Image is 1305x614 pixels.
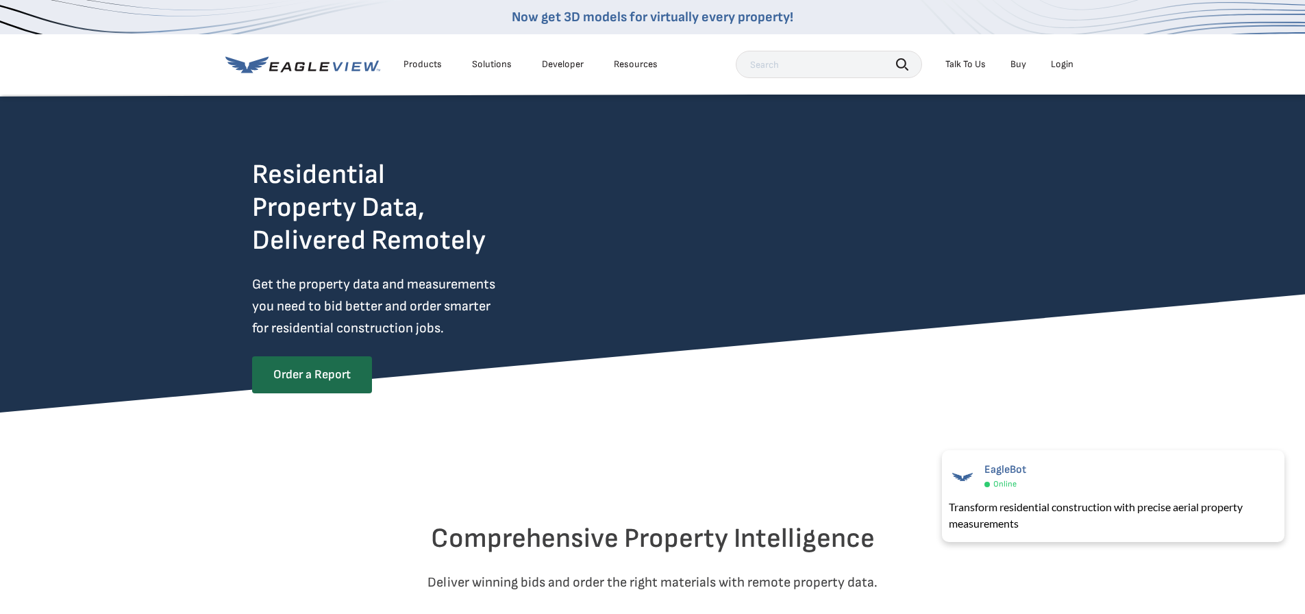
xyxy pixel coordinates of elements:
[472,58,512,71] div: Solutions
[1051,58,1073,71] div: Login
[252,158,486,257] h2: Residential Property Data, Delivered Remotely
[403,58,442,71] div: Products
[252,356,372,393] a: Order a Report
[252,572,1054,593] p: Deliver winning bids and order the right materials with remote property data.
[945,58,986,71] div: Talk To Us
[984,463,1026,476] span: EagleBot
[252,273,552,339] p: Get the property data and measurements you need to bid better and order smarter for residential c...
[993,479,1017,489] span: Online
[542,58,584,71] a: Developer
[1010,58,1026,71] a: Buy
[252,522,1054,555] h2: Comprehensive Property Intelligence
[736,51,922,78] input: Search
[949,463,976,491] img: EagleBot
[512,9,793,25] a: Now get 3D models for virtually every property!
[949,499,1278,532] div: Transform residential construction with precise aerial property measurements
[614,58,658,71] div: Resources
